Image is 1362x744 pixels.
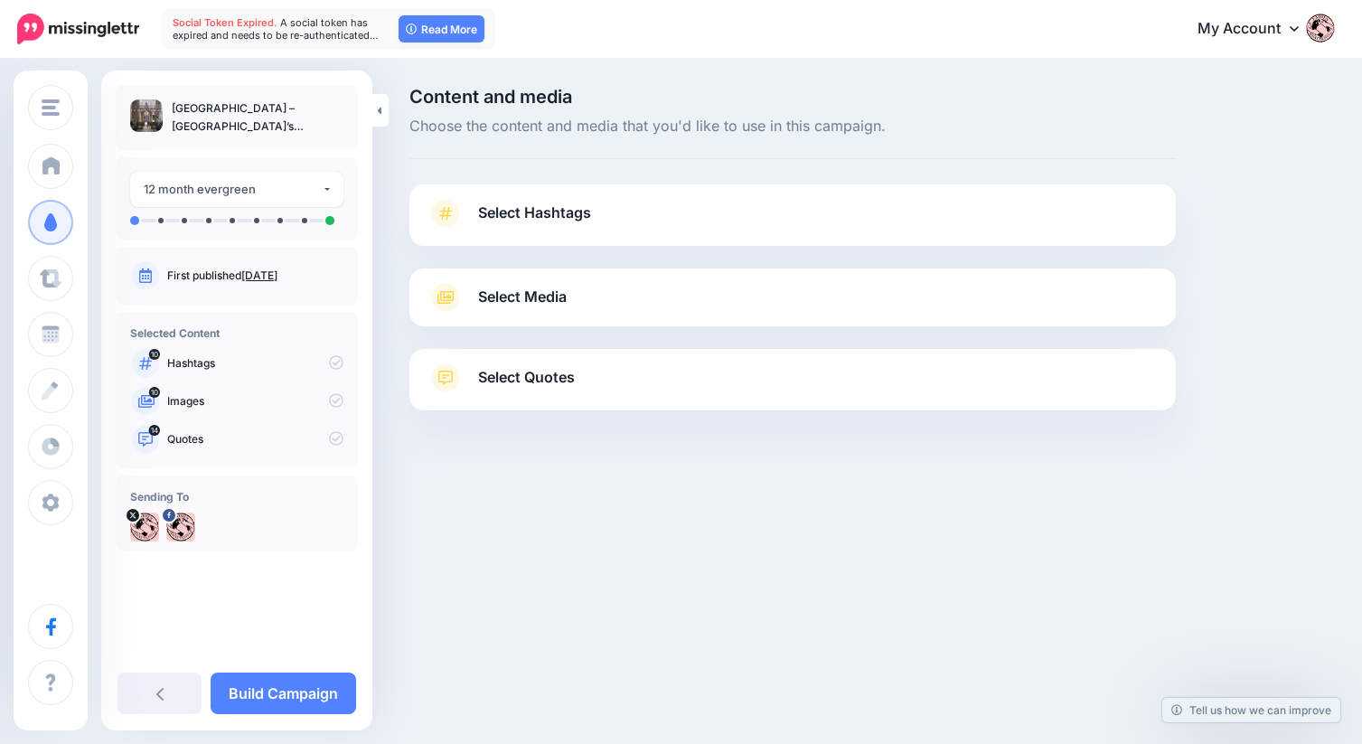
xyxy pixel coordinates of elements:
p: Hashtags [167,355,343,372]
p: Quotes [167,431,343,447]
span: A social token has expired and needs to be re-authenticated… [173,16,379,42]
a: Select Quotes [427,363,1158,410]
span: 14 [149,425,161,436]
img: dfcfd049213d9f736a304775f1a50b25_thumb.jpg [130,99,163,132]
a: Select Media [427,283,1158,312]
span: Social Token Expired. [173,16,277,29]
h4: Selected Content [130,326,343,340]
a: Tell us how we can improve [1162,698,1340,722]
span: Choose the content and media that you'd like to use in this campaign. [409,115,1176,138]
img: Missinglettr [17,14,139,44]
a: Read More [399,15,484,42]
span: Select Media [478,285,567,309]
p: Images [167,393,343,410]
span: 10 [149,349,160,360]
span: Content and media [409,88,1176,106]
div: 12 month evergreen [144,179,322,200]
a: Select Hashtags [427,199,1158,246]
a: My Account [1179,7,1335,52]
h4: Sending To [130,490,343,504]
p: First published [167,268,343,284]
span: Select Quotes [478,365,575,390]
img: fgtdIN-K-34250.jpg [130,513,159,542]
img: 13220829_939037469542920_8844916954090441347_n-bsa52611.jpg [166,513,195,542]
a: [DATE] [241,268,277,282]
button: 12 month evergreen [130,172,343,207]
img: menu.png [42,99,60,116]
p: [GEOGRAPHIC_DATA] – [GEOGRAPHIC_DATA]’s forgotten cathedral city [172,99,343,136]
span: Select Hashtags [478,201,591,225]
span: 10 [149,387,160,398]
